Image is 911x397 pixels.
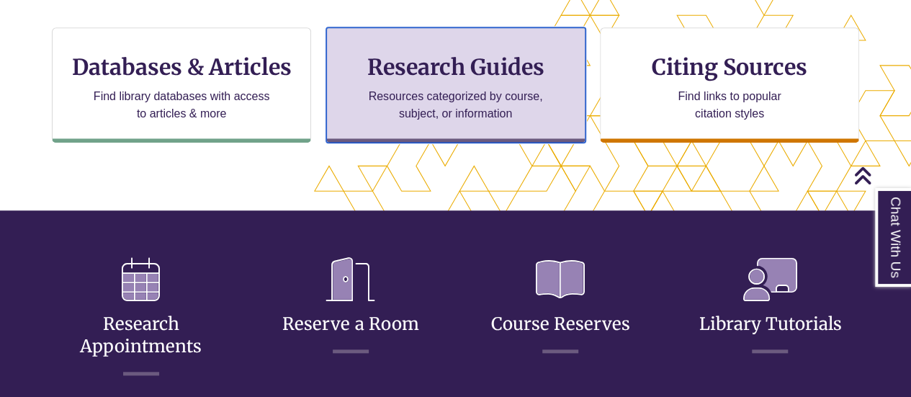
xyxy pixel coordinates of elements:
a: Reserve a Room [282,278,418,335]
p: Resources categorized by course, subject, or information [362,88,549,122]
a: Back to Top [853,166,907,185]
a: Library Tutorials [699,278,841,335]
a: Course Reserves [491,278,630,335]
a: Databases & Articles Find library databases with access to articles & more [52,27,311,143]
h3: Citing Sources [642,53,817,81]
a: Research Guides Resources categorized by course, subject, or information [326,27,585,143]
h3: Databases & Articles [64,53,299,81]
h3: Research Guides [338,53,573,81]
a: Citing Sources Find links to popular citation styles [600,27,859,143]
p: Find links to popular citation styles [659,88,799,122]
p: Find library databases with access to articles & more [88,88,276,122]
a: Research Appointments [80,278,202,357]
